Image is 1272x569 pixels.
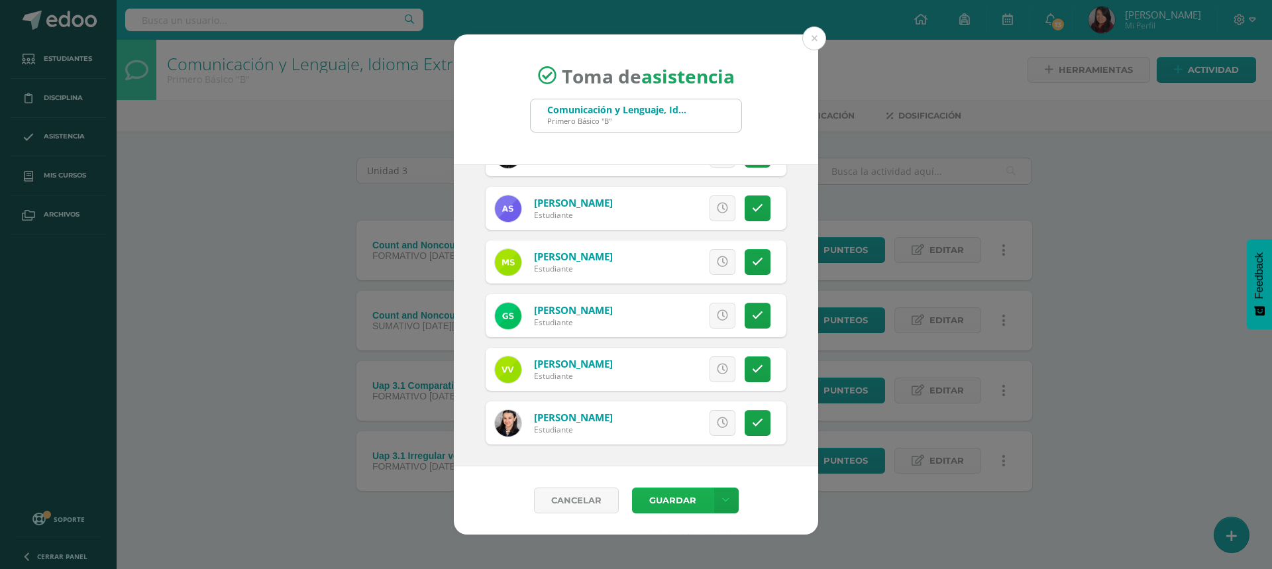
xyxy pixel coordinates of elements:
a: [PERSON_NAME] [534,303,613,317]
span: Feedback [1253,252,1265,299]
img: eb5bbdad3df1317cbace9ea5c10f3db1.png [495,249,521,276]
button: Close (Esc) [802,26,826,50]
a: [PERSON_NAME] [534,357,613,370]
img: db48a23a9c53a29f1c6451bf936b6a83.png [495,410,521,437]
button: Feedback - Mostrar encuesta [1247,239,1272,329]
a: [PERSON_NAME] [534,250,613,263]
strong: asistencia [641,63,735,88]
a: Cancelar [534,488,619,513]
input: Busca un grado o sección aquí... [531,99,741,132]
div: Estudiante [534,209,613,221]
span: Toma de [562,63,735,88]
div: Comunicación y Lenguaje, Idioma Extranjero Inglés [547,103,686,116]
img: 9e9d09c3d675f4df52d0daed388b43b1.png [495,195,521,222]
a: [PERSON_NAME] [534,196,613,209]
div: Estudiante [534,370,613,382]
a: [PERSON_NAME] [534,411,613,424]
div: Estudiante [534,424,613,435]
button: Guardar [632,488,713,513]
div: Estudiante [534,263,613,274]
div: Primero Básico "B" [547,116,686,126]
img: 388b43b6715d0ecd8f64756d5617418e.png [495,356,521,383]
img: f6c99945f50af2737bed3fa3d9b88055.png [495,303,521,329]
div: Estudiante [534,317,613,328]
